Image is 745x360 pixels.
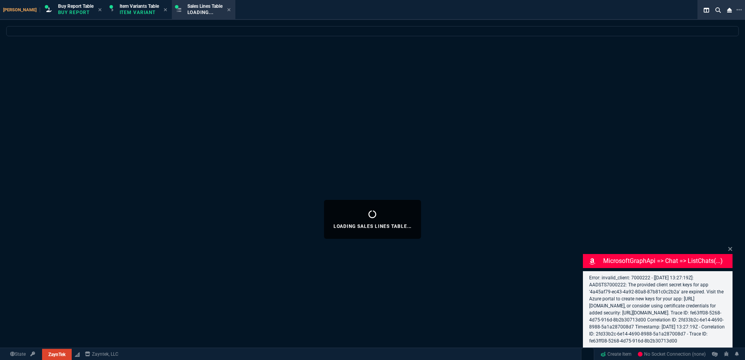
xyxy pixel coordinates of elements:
[589,274,726,344] p: Error: invalid_client: 7000222 - [[DATE] 13:27:19Z]: AADSTS7000222: The provided client secret ke...
[736,6,742,14] nx-icon: Open New Tab
[120,4,159,9] span: Item Variants Table
[83,351,121,358] a: msbcCompanyName
[334,223,412,229] p: Loading Sales Lines Table...
[164,7,167,13] nx-icon: Close Tab
[28,351,37,358] a: API TOKEN
[98,7,102,13] nx-icon: Close Tab
[597,348,635,360] a: Create Item
[58,4,94,9] span: Buy Report Table
[120,9,159,16] p: Item Variant
[638,351,706,357] span: No Socket Connection (none)
[603,256,731,266] p: MicrosoftGraphApi => chat => listChats(...)
[187,4,222,9] span: Sales Lines Table
[187,9,222,16] p: Loading...
[701,5,712,15] nx-icon: Split Panels
[227,7,231,13] nx-icon: Close Tab
[712,5,724,15] nx-icon: Search
[3,7,40,12] span: [PERSON_NAME]
[8,351,28,358] a: Global State
[58,9,94,16] p: Buy Report
[724,5,735,15] nx-icon: Close Workbench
